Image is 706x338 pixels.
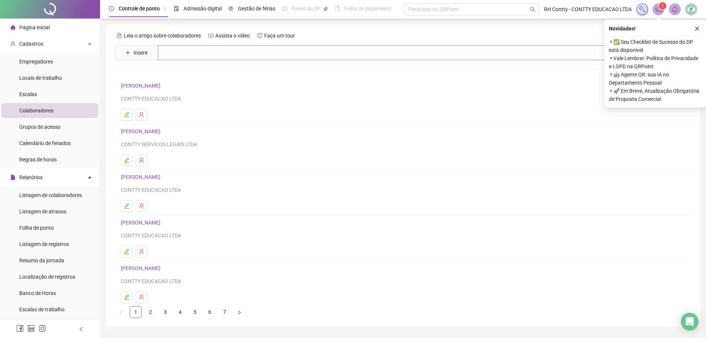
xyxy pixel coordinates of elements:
a: 1 [130,306,141,318]
a: 5 [189,306,200,318]
button: Inserir [119,47,154,59]
li: Próxima página [233,306,245,318]
span: search [530,7,536,12]
span: Gestão de férias [238,6,275,12]
li: 6 [204,306,216,318]
li: 4 [174,306,186,318]
a: [PERSON_NAME] [121,265,163,271]
span: pushpin [324,7,328,11]
span: Admissão digital [183,6,222,12]
button: left [115,306,127,318]
span: Calendário de feriados [19,140,71,146]
span: Novidades ! [609,24,636,33]
span: instagram [39,325,46,332]
div: CONTTY EDUCACAO LTDA [121,277,685,285]
a: 3 [160,306,171,318]
span: file-done [174,6,179,11]
li: 3 [159,306,171,318]
span: ⚬ 🤖 Agente QR: sua IA no Departamento Pessoal [609,70,702,87]
span: Localização de registros [19,274,75,280]
span: ⚬ Vale Lembrar: Política de Privacidade e LGPD na QRPoint [609,54,702,70]
span: Folha de pagamento [344,6,392,12]
li: 2 [145,306,156,318]
span: left [79,326,84,332]
a: 7 [219,306,230,318]
span: Regras de horas [19,157,57,163]
div: CONTTY SERVICOS LEGAIS LTDA [121,140,685,148]
span: file-text [117,33,122,38]
span: ⚬ 🚀 Em Breve, Atualização Obrigatória de Proposta Comercial [609,87,702,103]
span: Escalas [19,91,37,97]
span: ⚬ ✅ Seu Checklist de Sucesso do DP está disponível [609,38,702,54]
span: edit [124,112,130,118]
span: Listagem de registros [19,241,69,247]
span: Listagem de colaboradores [19,192,82,198]
span: right [237,310,242,315]
div: CONTTY EDUCACAO LTDA [121,95,685,103]
span: user-delete [139,157,145,163]
span: Banco de Horas [19,290,56,296]
span: user-add [10,41,16,46]
div: CONTTY EDUCACAO LTDA [121,232,685,240]
a: [PERSON_NAME] [121,220,163,226]
span: Locais de trabalho [19,75,62,81]
sup: 1 [659,2,666,10]
span: Leia o artigo sobre colaboradores [124,33,201,39]
span: left [119,310,123,315]
span: bell [672,6,678,13]
span: Escalas de trabalho [19,306,64,312]
li: 1 [130,306,142,318]
span: user-delete [139,249,145,255]
span: edit [124,203,130,209]
li: 7 [219,306,231,318]
a: [PERSON_NAME] [121,174,163,180]
span: clock-circle [109,6,114,11]
span: 1 [662,3,664,9]
span: edit [124,294,130,300]
span: user-delete [139,294,145,300]
div: Open Intercom Messenger [681,313,699,331]
span: Listagem de atrasos [19,209,66,214]
span: linkedin [27,325,35,332]
a: 4 [175,306,186,318]
span: notification [655,6,662,13]
span: Folha de ponto [19,225,54,231]
span: history [257,33,262,38]
span: Faça um tour [264,33,295,39]
span: file [10,175,16,180]
span: close [695,26,700,31]
span: dashboard [282,6,287,11]
span: Relatórios [19,174,43,180]
span: Controle de ponto [119,6,160,12]
span: edit [124,249,130,255]
span: Colaboradores [19,108,53,114]
span: pushpin [163,7,167,11]
span: edit [124,157,130,163]
li: 5 [189,306,201,318]
span: Grupos de acesso [19,124,60,130]
a: [PERSON_NAME] [121,128,163,134]
button: right [233,306,245,318]
span: home [10,25,16,30]
a: [PERSON_NAME] [121,83,163,89]
div: CONTTY EDUCACAO LTDA [121,186,685,194]
span: Página inicial [19,24,50,30]
span: book [335,6,340,11]
span: Assista o vídeo [215,33,250,39]
a: 6 [204,306,215,318]
span: sun [228,6,233,11]
span: Inserir [133,49,148,57]
span: Empregadores [19,59,53,65]
span: Painel do DP [292,6,321,12]
img: sparkle-icon.fc2bf0ac1784a2077858766a79e2daf3.svg [638,5,646,13]
span: Cadastros [19,41,43,47]
a: 2 [145,306,156,318]
span: facebook [16,325,24,332]
span: user-delete [139,203,145,209]
span: youtube [208,33,213,38]
span: Resumo da jornada [19,257,64,263]
span: plus [125,50,130,55]
li: Página anterior [115,306,127,318]
span: RH Contty - CONTTY EDUCACAO LTDA [544,5,632,13]
img: 82867 [686,4,697,15]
